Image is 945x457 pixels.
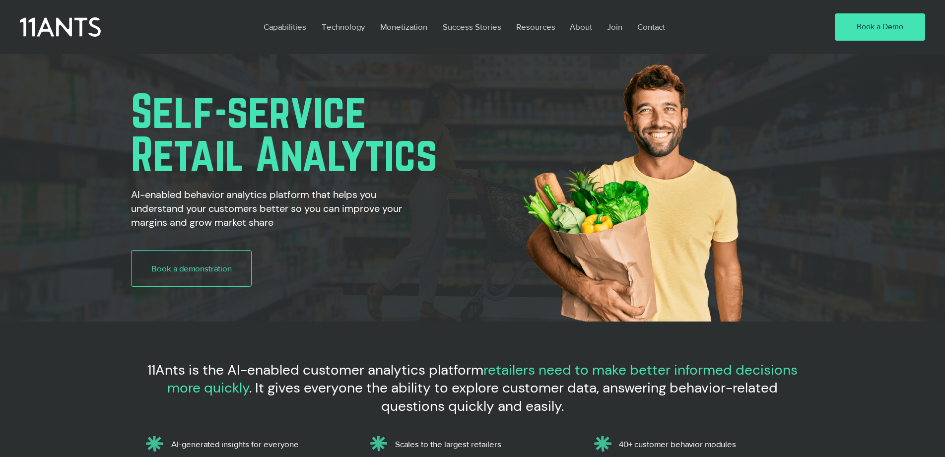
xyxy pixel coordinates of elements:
[857,21,903,32] span: Book a Demo
[131,128,437,180] span: Retail Analytics
[167,361,798,397] span: retailers need to make better informed decisions more quickly
[438,15,506,38] p: Success Stories
[835,13,925,41] a: Book a Demo
[632,15,670,38] p: Contact
[131,188,429,229] h2: AI-enabled behavior analytics platform that helps you understand your customers better so you can...
[509,15,562,38] a: Resources
[256,15,806,38] nav: Site
[171,439,299,449] span: AI-generated insights for everyone
[562,15,600,38] a: About
[565,15,597,38] p: About
[314,15,373,38] a: Technology
[131,250,252,287] a: Book a demonstration
[600,15,630,38] a: Join
[395,439,577,449] p: Scales to the largest retailers
[147,361,483,379] span: 11Ants is the AI-enabled customer analytics platform
[317,15,370,38] p: Technology
[630,15,674,38] a: Contact
[511,15,560,38] p: Resources
[151,262,232,274] span: Book a demonstration
[131,85,366,136] span: Self-service
[373,15,435,38] a: Monetization
[435,15,509,38] a: Success Stories
[259,15,311,38] p: Capabilities
[256,15,314,38] a: Capabilities
[375,15,432,38] p: Monetization
[619,439,801,449] p: 40+ customer behavior modules
[249,379,778,415] span: . It gives everyone the ability to explore customer data, answering behavior-related questions qu...
[602,15,627,38] p: Join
